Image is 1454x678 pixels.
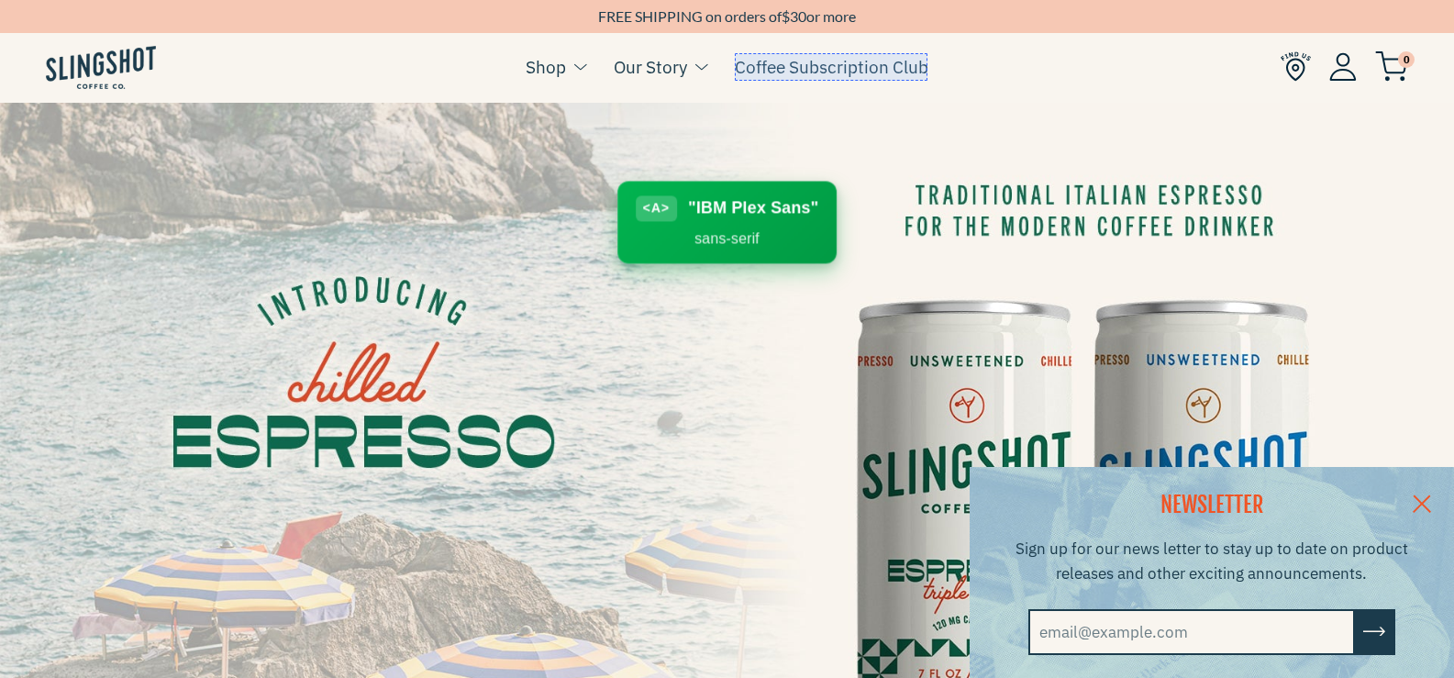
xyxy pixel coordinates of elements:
img: Account [1329,52,1357,81]
img: cart [1375,51,1408,82]
span: 30 [790,7,806,25]
a: 0 [1375,56,1408,78]
p: Sign up for our news letter to stay up to date on product releases and other exciting announcements. [993,537,1431,586]
span: 0 [1398,51,1415,68]
span: $ [782,7,790,25]
img: Find Us [1281,51,1311,82]
a: Our Story [614,53,687,81]
a: Shop [526,53,566,81]
input: email@example.com [1028,609,1355,655]
h2: NEWSLETTER [993,490,1431,521]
